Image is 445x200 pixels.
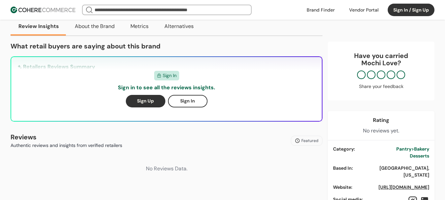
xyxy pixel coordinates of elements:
[414,146,429,152] span: Bakery
[411,146,414,152] span: >
[11,17,67,36] button: Review Insights
[163,72,177,79] span: Sign In
[11,7,75,13] img: Cohere Logo
[11,154,322,183] div: No Reviews Data.
[373,116,389,124] div: Rating
[301,138,319,144] span: Featured
[118,84,215,92] p: Sign in to see all the reviews insights.
[11,142,122,149] p: Authentic reviews and insights from verified retailers
[358,165,429,179] div: [GEOGRAPHIC_DATA], [US_STATE]
[396,153,429,159] div: Desserts
[396,146,429,159] a: Pantry>BakeryDesserts
[333,165,353,172] div: Based In :
[378,184,429,190] a: [URL][DOMAIN_NAME]
[334,83,428,90] div: Share your feedback
[11,133,37,141] b: Reviews
[333,184,373,191] div: Website :
[156,17,202,36] button: Alternatives
[334,59,428,67] p: Mochi Love ?
[333,146,391,153] div: Category :
[363,127,399,135] div: No reviews yet.
[67,17,123,36] button: About the Brand
[334,52,428,67] div: Have you carried
[168,95,208,107] button: Sign In
[126,95,165,107] button: Sign Up
[388,4,434,16] button: Sign In / Sign Up
[123,17,156,36] button: Metrics
[396,146,411,152] span: Pantry
[11,41,322,51] p: What retail buyers are saying about this brand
